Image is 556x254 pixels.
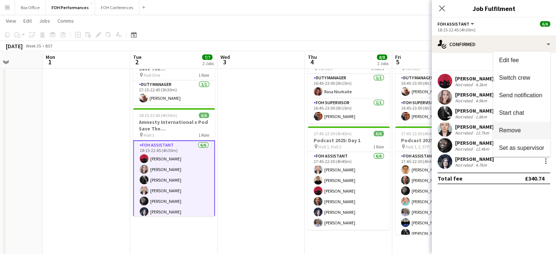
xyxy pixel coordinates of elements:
button: Start chat [493,104,550,122]
span: Switch crew [499,75,530,81]
span: Send notification [499,92,542,98]
button: Send notification [493,87,550,104]
button: Edit fee [493,52,550,69]
span: Start chat [499,110,524,116]
button: Switch crew [493,69,550,87]
span: Remove [499,127,521,133]
button: Remove [493,122,550,139]
button: Set as supervisor [493,139,550,157]
span: Set as supervisor [499,145,544,151]
span: Edit fee [499,57,519,63]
